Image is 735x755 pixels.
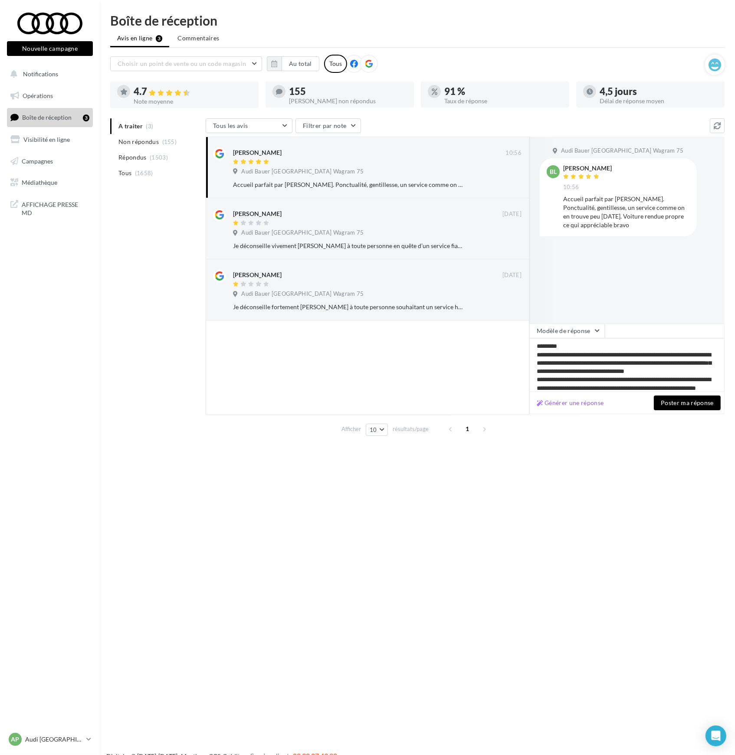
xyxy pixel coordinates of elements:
span: BL [550,167,557,176]
div: 155 [289,87,407,96]
span: Audi Bauer [GEOGRAPHIC_DATA] Wagram 75 [241,290,364,298]
div: Boîte de réception [110,14,725,27]
button: Au total [282,56,319,71]
span: Répondus [118,153,147,162]
div: Open Intercom Messenger [705,726,726,746]
div: Accueil parfait par [PERSON_NAME]. Ponctualité, gentillesse, un service comme on en trouve peu [D... [563,195,690,229]
div: [PERSON_NAME] [563,165,612,171]
div: 4,5 jours [600,87,718,96]
span: Opérations [23,92,53,99]
span: AP [11,735,20,744]
a: Boîte de réception3 [5,108,95,127]
div: [PERSON_NAME] [233,209,282,218]
span: Tous [118,169,131,177]
a: AP Audi [GEOGRAPHIC_DATA] 17 [7,731,93,748]
span: (155) [162,138,177,145]
div: Note moyenne [134,98,252,105]
button: Tous les avis [206,118,292,133]
a: Opérations [5,87,95,105]
span: Boîte de réception [22,114,72,121]
span: Audi Bauer [GEOGRAPHIC_DATA] Wagram 75 [241,168,364,176]
div: Je déconseille fortement [PERSON_NAME] à toute personne souhaitant un service honnête et professi... [233,303,465,311]
button: 10 [366,424,388,436]
div: [PERSON_NAME] non répondus [289,98,407,104]
span: Campagnes [22,157,53,164]
button: Au total [267,56,319,71]
span: Visibilité en ligne [23,136,70,143]
span: 10:56 [563,183,579,191]
span: [DATE] [502,210,522,218]
button: Filtrer par note [295,118,361,133]
span: 10:56 [505,149,522,157]
button: Modèle de réponse [529,324,605,338]
a: Visibilité en ligne [5,131,95,149]
div: Délai de réponse moyen [600,98,718,104]
span: Audi Bauer [GEOGRAPHIC_DATA] Wagram 75 [241,229,364,237]
button: Choisir un point de vente ou un code magasin [110,56,262,71]
div: [PERSON_NAME] [233,271,282,279]
span: résultats/page [393,425,429,433]
span: 1 [461,422,475,436]
span: Notifications [23,70,58,78]
span: Afficher [341,425,361,433]
span: Choisir un point de vente ou un code magasin [118,60,246,67]
span: Audi Bauer [GEOGRAPHIC_DATA] Wagram 75 [561,147,683,155]
div: 91 % [444,87,562,96]
a: Médiathèque [5,173,95,192]
span: Médiathèque [22,179,57,186]
p: Audi [GEOGRAPHIC_DATA] 17 [25,735,83,744]
div: [PERSON_NAME] [233,148,282,157]
button: Nouvelle campagne [7,41,93,56]
span: (1658) [135,170,153,176]
div: Taux de réponse [444,98,562,104]
span: Non répondus [118,137,159,146]
span: AFFICHAGE PRESSE MD [22,199,89,217]
button: Générer une réponse [533,398,607,408]
div: 4.7 [134,87,252,97]
span: (1503) [150,154,168,161]
button: Poster ma réponse [654,395,721,410]
a: Campagnes [5,152,95,170]
span: Commentaires [177,34,219,42]
div: Je déconseille vivement [PERSON_NAME] à toute personne en quête d’un service fiable et respectueu... [233,242,465,250]
a: AFFICHAGE PRESSE MD [5,195,95,221]
span: 10 [370,426,377,433]
div: Accueil parfait par [PERSON_NAME]. Ponctualité, gentillesse, un service comme on en trouve peu [D... [233,180,465,189]
div: Tous [324,55,347,73]
span: [DATE] [502,271,522,279]
button: Notifications [5,65,91,83]
span: Tous les avis [213,122,248,129]
div: 3 [83,114,89,121]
